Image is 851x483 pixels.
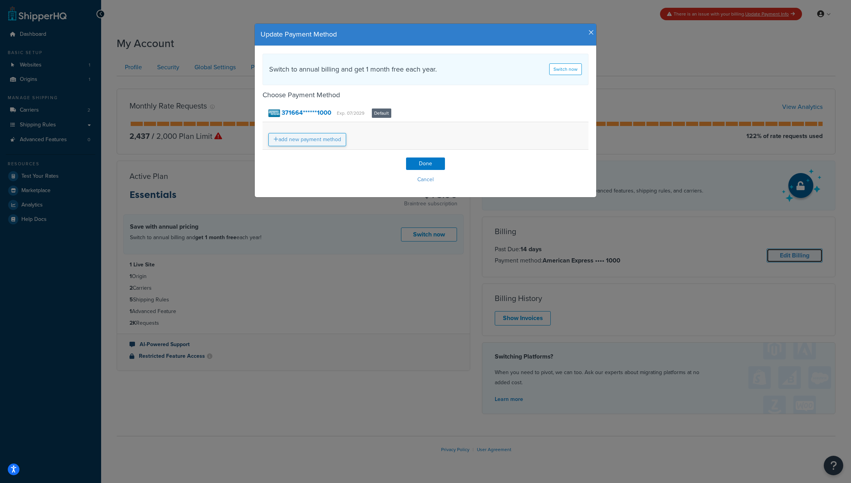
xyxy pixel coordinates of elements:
[269,64,437,75] h4: Switch to annual billing and get 1 month free each year.
[263,90,588,100] h4: Choose Payment Method
[549,63,582,75] a: Switch now
[337,110,364,117] small: Exp. 07/2029
[268,133,346,146] a: add new payment method
[372,108,391,118] span: Default
[268,109,280,117] img: american_express.png
[261,30,590,40] h4: Update Payment Method
[263,174,588,185] button: Cancel
[406,157,445,170] input: Done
